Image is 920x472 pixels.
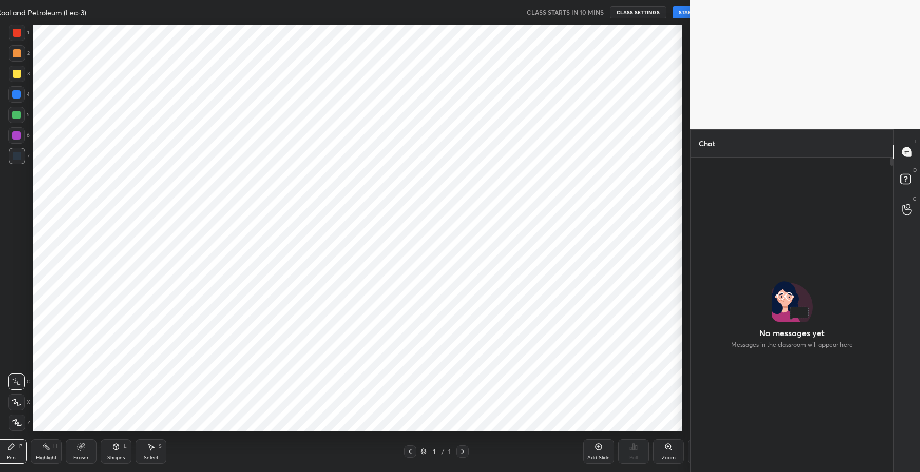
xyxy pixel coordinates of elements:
div: X [8,394,30,410]
div: Add Slide [587,455,610,460]
div: 5 [8,107,30,123]
p: G [913,195,917,203]
p: D [913,166,917,174]
p: T [914,137,917,145]
div: Highlight [36,455,57,460]
div: 1 [9,25,29,41]
div: Eraser [73,455,89,460]
div: 1 [446,447,452,456]
div: Zoom [662,455,676,460]
div: C [8,373,30,390]
h5: CLASS STARTS IN 10 MINS [527,8,604,17]
div: 6 [8,127,30,144]
div: Shapes [107,455,125,460]
div: 4 [8,86,30,103]
button: CLASS SETTINGS [610,6,666,18]
div: Pen [7,455,16,460]
div: 7 [9,148,30,164]
div: / [441,448,444,455]
div: Select [144,455,159,460]
div: L [124,444,127,449]
div: 3 [9,66,30,82]
div: H [53,444,57,449]
div: S [159,444,162,449]
button: START CLASS [673,6,719,18]
div: 2 [9,45,30,62]
div: Z [9,415,30,431]
p: Chat [691,130,723,157]
div: 1 [429,448,439,455]
div: P [19,444,22,449]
